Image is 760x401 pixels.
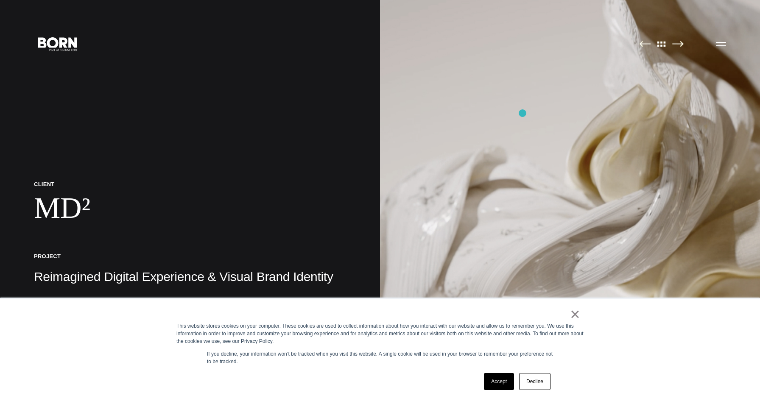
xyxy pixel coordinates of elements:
h5: Project [34,253,346,260]
button: Open [711,35,731,53]
div: This website stores cookies on your computer. These cookies are used to collect information about... [176,322,584,345]
h1: MD² [34,191,346,226]
p: Reimagined Digital Experience & Visual Brand Identity [34,268,346,285]
p: If you decline, your information won’t be tracked when you visit this website. A single cookie wi... [207,350,553,365]
p: Client [34,181,346,188]
img: All Pages [653,41,671,47]
a: Accept [484,373,514,390]
a: Decline [519,373,550,390]
img: Next Page [672,41,684,47]
a: × [570,310,580,318]
img: Previous Page [639,41,651,47]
